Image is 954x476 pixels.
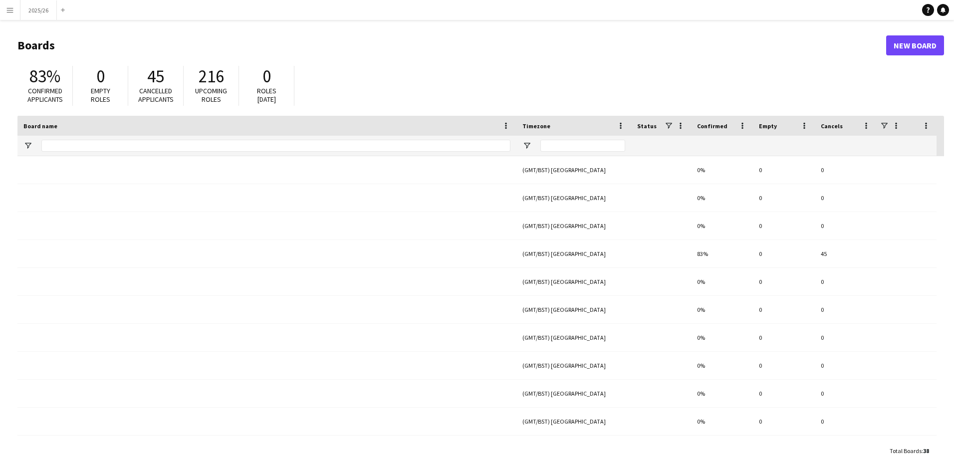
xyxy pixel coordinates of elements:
[890,447,922,455] span: Total Boards
[759,122,777,130] span: Empty
[516,380,631,407] div: (GMT/BST) [GEOGRAPHIC_DATA]
[522,122,550,130] span: Timezone
[691,240,753,267] div: 83%
[91,86,110,104] span: Empty roles
[516,436,631,463] div: (GMT/BST) [GEOGRAPHIC_DATA]
[522,141,531,150] button: Open Filter Menu
[815,324,877,351] div: 0
[516,184,631,212] div: (GMT/BST) [GEOGRAPHIC_DATA]
[691,436,753,463] div: 0%
[753,296,815,323] div: 0
[17,38,886,53] h1: Boards
[753,156,815,184] div: 0
[691,212,753,239] div: 0%
[890,441,929,461] div: :
[96,65,105,87] span: 0
[815,380,877,407] div: 0
[195,86,227,104] span: Upcoming roles
[691,408,753,435] div: 0%
[516,268,631,295] div: (GMT/BST) [GEOGRAPHIC_DATA]
[753,240,815,267] div: 0
[262,65,271,87] span: 0
[753,268,815,295] div: 0
[815,296,877,323] div: 0
[516,156,631,184] div: (GMT/BST) [GEOGRAPHIC_DATA]
[691,184,753,212] div: 0%
[20,0,57,20] button: 2025/26
[516,240,631,267] div: (GMT/BST) [GEOGRAPHIC_DATA]
[815,408,877,435] div: 0
[753,408,815,435] div: 0
[27,86,63,104] span: Confirmed applicants
[697,122,727,130] span: Confirmed
[138,86,174,104] span: Cancelled applicants
[753,436,815,463] div: 0
[257,86,276,104] span: Roles [DATE]
[815,436,877,463] div: 0
[753,352,815,379] div: 0
[199,65,224,87] span: 216
[691,380,753,407] div: 0%
[23,122,57,130] span: Board name
[691,268,753,295] div: 0%
[23,141,32,150] button: Open Filter Menu
[815,240,877,267] div: 45
[691,156,753,184] div: 0%
[516,408,631,435] div: (GMT/BST) [GEOGRAPHIC_DATA]
[886,35,944,55] a: New Board
[516,324,631,351] div: (GMT/BST) [GEOGRAPHIC_DATA]
[29,65,60,87] span: 83%
[540,140,625,152] input: Timezone Filter Input
[41,140,510,152] input: Board name Filter Input
[637,122,657,130] span: Status
[691,296,753,323] div: 0%
[147,65,164,87] span: 45
[815,268,877,295] div: 0
[815,352,877,379] div: 0
[516,352,631,379] div: (GMT/BST) [GEOGRAPHIC_DATA]
[815,184,877,212] div: 0
[516,212,631,239] div: (GMT/BST) [GEOGRAPHIC_DATA]
[516,296,631,323] div: (GMT/BST) [GEOGRAPHIC_DATA]
[821,122,843,130] span: Cancels
[691,352,753,379] div: 0%
[753,212,815,239] div: 0
[815,156,877,184] div: 0
[691,324,753,351] div: 0%
[753,324,815,351] div: 0
[923,447,929,455] span: 38
[753,380,815,407] div: 0
[753,184,815,212] div: 0
[815,212,877,239] div: 0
